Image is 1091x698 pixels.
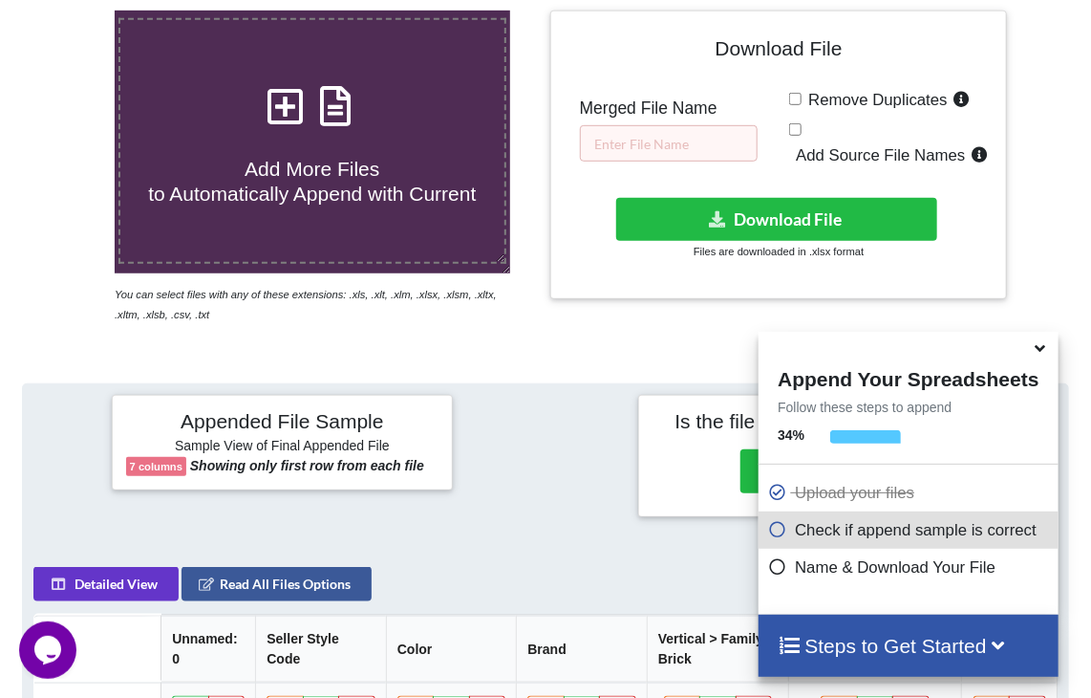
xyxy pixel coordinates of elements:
[160,616,255,683] th: Unnamed: 0
[580,125,758,162] input: Enter File Name
[148,158,476,204] span: Add More Files to Automatically Append with Current
[759,398,1058,417] p: Follow these steps to append
[694,246,864,257] small: Files are downloaded in .xlsx format
[190,458,424,473] b: Showing only first row from each file
[759,362,1058,391] h4: Append Your Spreadsheets
[516,616,647,683] th: Brand
[647,616,788,683] th: Vertical > Family > Brick
[768,481,1053,505] p: Upload your files
[580,98,758,119] h5: Merged File Name
[616,198,937,241] button: Download File
[768,518,1053,542] p: Check if append sample is correct
[115,289,497,320] i: You can select files with any of these extensions: .xls, .xlt, .xlm, .xlsx, .xlsm, .xltx, .xltm, ...
[778,427,804,443] b: 34 %
[652,409,965,433] h4: Is the file appended correctly?
[386,616,517,683] th: Color
[802,91,948,109] span: Remove Duplicates
[126,409,439,436] h4: Appended File Sample
[19,622,80,679] iframe: chat widget
[126,438,439,457] h6: Sample View of Final Appended File
[768,556,1053,579] p: Name & Download Your File
[33,567,179,601] button: Detailed View
[130,461,182,472] b: 7 columns
[565,25,993,79] h4: Download File
[789,146,965,164] span: Add Source File Names
[182,567,372,601] button: Read All Files Options
[778,634,1038,658] h4: Steps to Get Started
[255,616,386,683] th: Seller Style Code
[740,449,820,493] button: Yes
